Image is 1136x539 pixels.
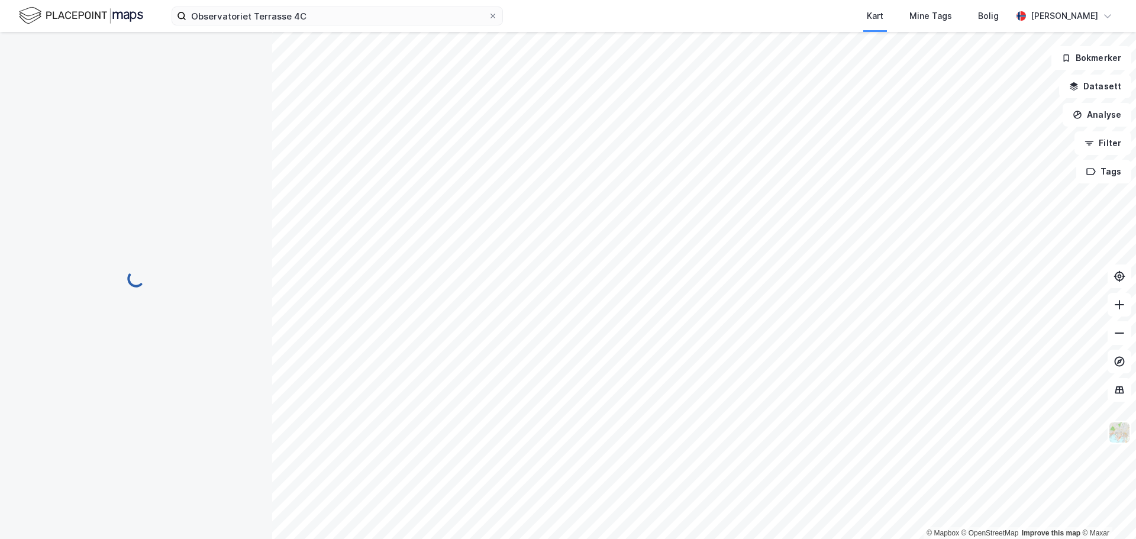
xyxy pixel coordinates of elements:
[909,9,952,23] div: Mine Tags
[1059,75,1131,98] button: Datasett
[186,7,488,25] input: Søk på adresse, matrikkel, gårdeiere, leietakere eller personer
[1074,131,1131,155] button: Filter
[1076,160,1131,183] button: Tags
[927,529,959,537] a: Mapbox
[19,5,143,26] img: logo.f888ab2527a4732fd821a326f86c7f29.svg
[1077,482,1136,539] div: Kontrollprogram for chat
[1108,421,1131,444] img: Z
[1077,482,1136,539] iframe: Chat Widget
[1022,529,1080,537] a: Improve this map
[978,9,999,23] div: Bolig
[867,9,883,23] div: Kart
[961,529,1019,537] a: OpenStreetMap
[1051,46,1131,70] button: Bokmerker
[1063,103,1131,127] button: Analyse
[1031,9,1098,23] div: [PERSON_NAME]
[127,269,146,288] img: spinner.a6d8c91a73a9ac5275cf975e30b51cfb.svg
